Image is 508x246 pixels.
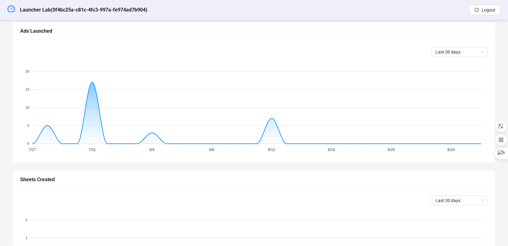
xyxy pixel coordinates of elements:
tspan: 5 [27,124,29,127]
span: Logout [482,7,496,12]
tspan: 8/20 [388,148,395,152]
h5: Launcher Lab ( 0f4bc25a-c81c-4fc3-997a-fe974ad7b904 ) [20,6,147,14]
tspan: 8/12 [268,148,276,152]
span: logout [475,8,479,12]
span: Last 30 days [436,196,484,205]
tspan: 20 [26,69,29,73]
tspan: 2 [26,218,27,222]
tspan: 15 [26,88,29,91]
div: Ads Launched [20,27,488,35]
tspan: 8/16 [328,148,335,152]
span: dashboard [7,5,15,12]
tspan: 7/31 [89,148,96,152]
tspan: 1 [26,236,27,240]
tspan: 0 [27,142,29,145]
tspan: 8/24 [448,148,455,152]
div: Sheets Created [20,176,488,183]
tspan: 8/4 [149,148,155,152]
tspan: 10 [26,106,29,109]
span: Last 30 days [436,47,484,57]
tspan: 7/27 [29,148,36,152]
tspan: 8/8 [209,148,215,152]
button: Logout [470,5,501,15]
